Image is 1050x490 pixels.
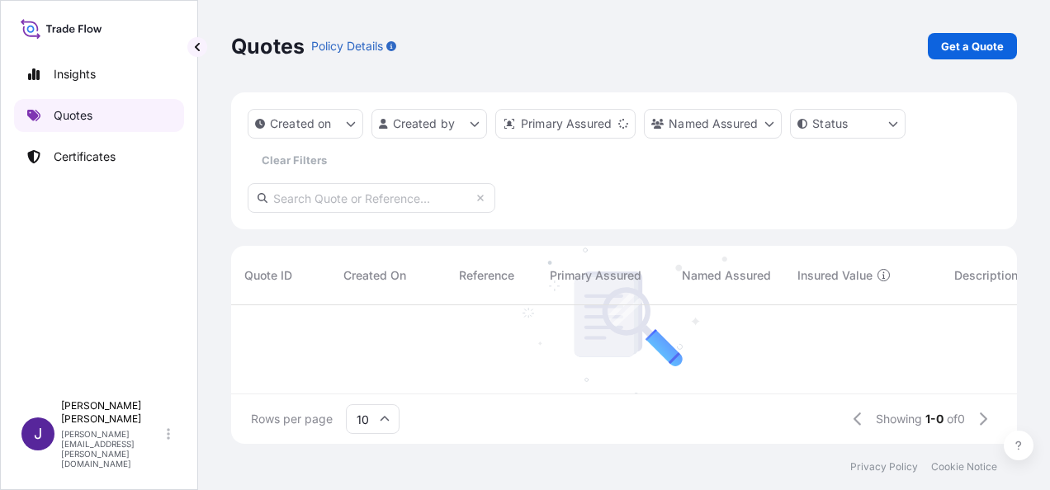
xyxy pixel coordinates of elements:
[941,38,1004,54] p: Get a Quote
[495,109,636,139] button: distributor Filter options
[270,115,332,132] p: Created on
[928,33,1017,59] a: Get a Quote
[248,147,340,173] button: Clear Filters
[931,460,997,474] a: Cookie Notice
[61,429,163,469] p: [PERSON_NAME][EMAIL_ADDRESS][PERSON_NAME][DOMAIN_NAME]
[14,99,184,132] a: Quotes
[54,148,116,165] p: Certificates
[14,58,184,91] a: Insights
[262,152,327,168] p: Clear Filters
[812,115,848,132] p: Status
[14,140,184,173] a: Certificates
[251,411,333,427] span: Rows per page
[54,107,92,124] p: Quotes
[248,183,495,213] input: Search Quote or Reference...
[669,115,758,132] p: Named Assured
[459,267,514,284] span: Reference
[34,426,42,442] span: J
[876,411,922,427] span: Showing
[550,267,641,284] span: Primary Assured
[248,109,363,139] button: createdOn Filter options
[231,33,305,59] p: Quotes
[393,115,456,132] p: Created by
[947,411,965,427] span: of 0
[644,109,782,139] button: cargoOwner Filter options
[790,109,906,139] button: certificateStatus Filter options
[682,267,771,284] span: Named Assured
[61,399,163,426] p: [PERSON_NAME] [PERSON_NAME]
[311,38,383,54] p: Policy Details
[925,411,944,427] span: 1-0
[797,267,873,284] span: Insured Value
[244,267,292,284] span: Quote ID
[371,109,487,139] button: createdBy Filter options
[343,267,406,284] span: Created On
[521,115,612,132] p: Primary Assured
[850,460,918,474] a: Privacy Policy
[54,66,96,82] p: Insights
